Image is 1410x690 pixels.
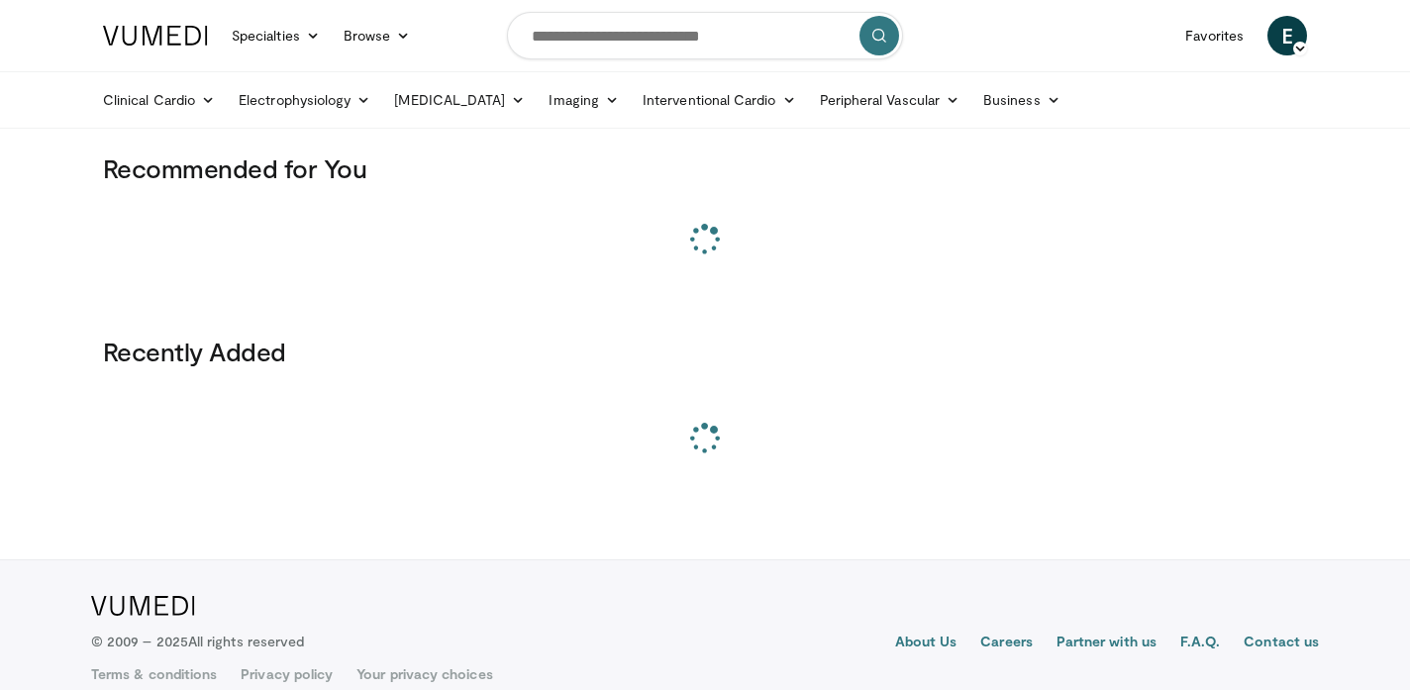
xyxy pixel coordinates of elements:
[91,664,217,684] a: Terms & conditions
[332,16,423,55] a: Browse
[1267,16,1307,55] a: E
[227,80,382,120] a: Electrophysiology
[808,80,971,120] a: Peripheral Vascular
[1180,632,1220,655] a: F.A.Q.
[241,664,333,684] a: Privacy policy
[1244,632,1319,655] a: Contact us
[631,80,808,120] a: Interventional Cardio
[356,664,492,684] a: Your privacy choices
[382,80,537,120] a: [MEDICAL_DATA]
[91,80,227,120] a: Clinical Cardio
[971,80,1072,120] a: Business
[103,336,1307,367] h3: Recently Added
[1057,632,1157,655] a: Partner with us
[1173,16,1256,55] a: Favorites
[537,80,631,120] a: Imaging
[103,152,1307,184] h3: Recommended for You
[220,16,332,55] a: Specialties
[188,633,304,649] span: All rights reserved
[895,632,957,655] a: About Us
[980,632,1033,655] a: Careers
[507,12,903,59] input: Search topics, interventions
[91,632,304,651] p: © 2009 – 2025
[91,596,195,616] img: VuMedi Logo
[103,26,208,46] img: VuMedi Logo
